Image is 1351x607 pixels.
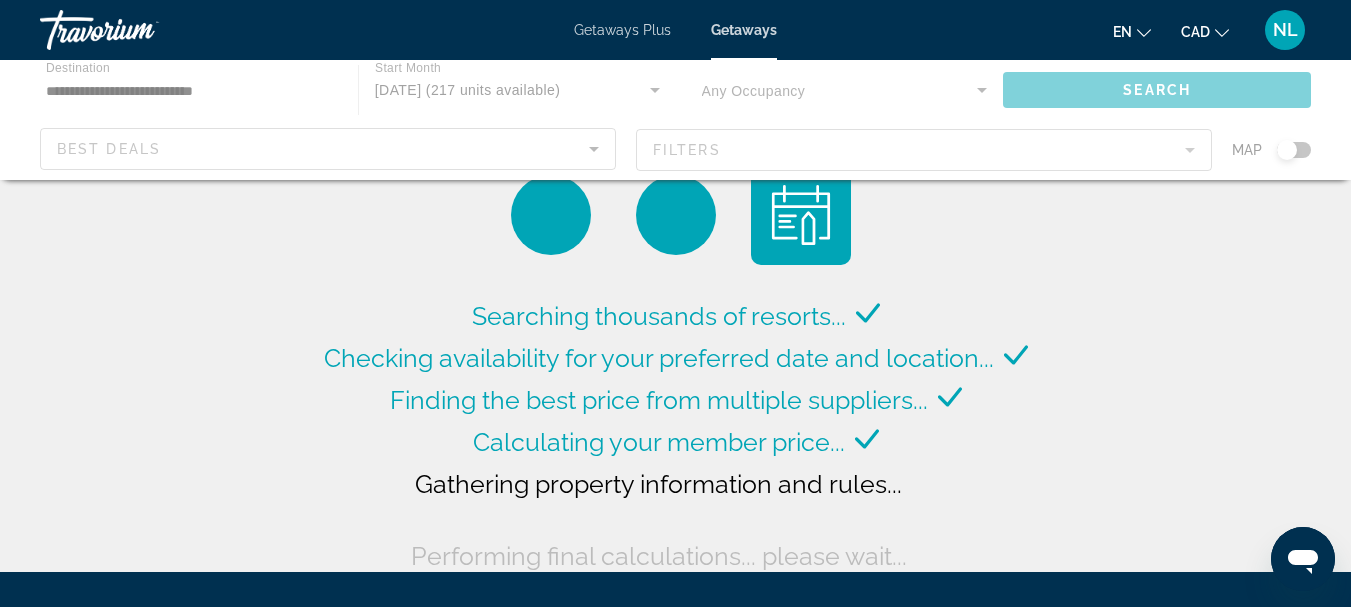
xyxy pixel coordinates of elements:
[472,301,846,331] span: Searching thousands of resorts...
[473,427,845,457] span: Calculating your member price...
[390,385,928,415] span: Finding the best price from multiple suppliers...
[1113,24,1132,40] span: en
[574,22,671,38] a: Getaways Plus
[324,343,994,373] span: Checking availability for your preferred date and location...
[1271,527,1335,591] iframe: Button to launch messaging window
[1259,9,1311,51] button: User Menu
[1181,17,1229,46] button: Change currency
[1273,20,1298,40] span: NL
[415,469,902,499] span: Gathering property information and rules...
[1113,17,1151,46] button: Change language
[711,22,777,38] a: Getaways
[411,541,907,571] span: Performing final calculations... please wait...
[40,4,240,56] a: Travorium
[1181,24,1210,40] span: CAD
